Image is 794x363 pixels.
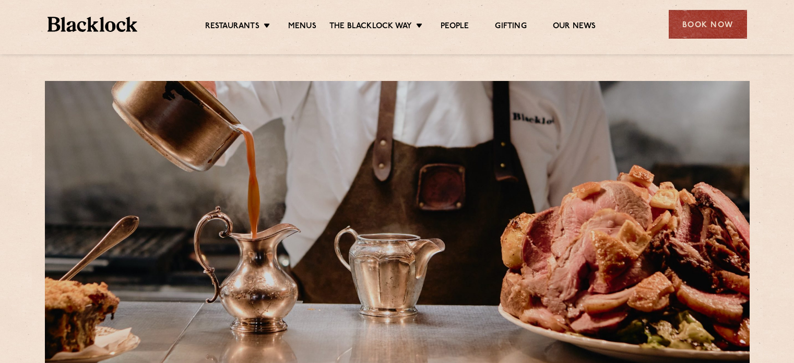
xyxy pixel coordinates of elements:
a: Restaurants [205,21,259,33]
img: BL_Textured_Logo-footer-cropped.svg [48,17,138,32]
a: Our News [553,21,596,33]
div: Book Now [669,10,747,39]
a: People [441,21,469,33]
a: Gifting [495,21,526,33]
a: Menus [288,21,316,33]
a: The Blacklock Way [329,21,412,33]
